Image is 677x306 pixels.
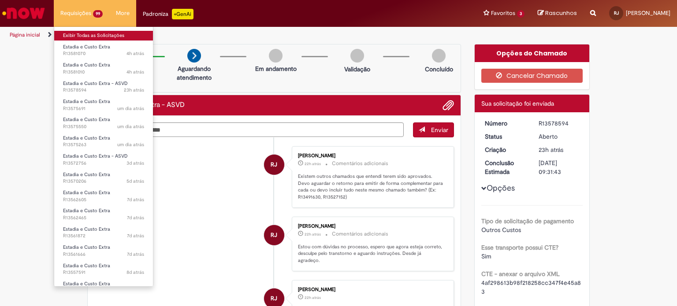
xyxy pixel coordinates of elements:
[187,49,201,63] img: arrow-next.png
[264,225,284,245] div: Renato Junior
[432,49,446,63] img: img-circle-grey.png
[124,87,144,93] span: 23h atrás
[126,160,144,166] span: 3d atrás
[60,9,91,18] span: Requisições
[425,65,453,74] p: Concluído
[539,119,580,128] div: R13578594
[271,154,277,175] span: RJ
[63,62,110,68] span: Estadia e Custo Extra
[63,80,128,87] span: Estadia e Custo Extra - ASVD
[63,178,144,185] span: R13570206
[63,141,144,148] span: R13575263
[124,87,144,93] time: 29/09/2025 17:31:41
[255,64,297,73] p: Em andamento
[94,122,404,137] textarea: Digite sua mensagem aqui...
[491,9,515,18] span: Favoritos
[481,100,554,107] span: Sua solicitação foi enviada
[305,232,321,237] span: 22h atrás
[539,146,563,154] time: 29/09/2025 17:31:39
[332,230,388,238] small: Comentários adicionais
[63,244,110,251] span: Estadia e Custo Extra
[54,279,153,295] a: Aberto R13554051 : Estadia e Custo Extra
[93,10,103,18] span: 99
[298,153,445,159] div: [PERSON_NAME]
[478,145,532,154] dt: Criação
[350,49,364,63] img: img-circle-grey.png
[271,225,277,246] span: RJ
[54,97,153,113] a: Aberto R13575691 : Estadia e Custo Extra
[54,261,153,277] a: Aberto R13557591 : Estadia e Custo Extra
[54,133,153,150] a: Aberto R13575263 : Estadia e Custo Extra
[443,100,454,111] button: Adicionar anexos
[63,87,144,94] span: R13578594
[54,31,153,41] a: Exibir Todas as Solicitações
[431,126,448,134] span: Enviar
[539,132,580,141] div: Aberto
[117,123,144,130] span: um dia atrás
[478,119,532,128] dt: Número
[126,50,144,57] span: 4h atrás
[117,123,144,130] time: 29/09/2025 10:05:10
[539,145,580,154] div: 29/09/2025 17:31:39
[127,251,144,258] span: 7d atrás
[305,295,321,300] span: 22h atrás
[475,44,590,62] div: Opções do Chamado
[478,159,532,176] dt: Conclusão Estimada
[127,251,144,258] time: 24/09/2025 09:12:44
[54,225,153,241] a: Aberto R13561872 : Estadia e Custo Extra
[63,123,144,130] span: R13575550
[7,27,445,43] ul: Trilhas de página
[481,252,491,260] span: Sim
[481,243,558,251] b: Esse transporte possui CTE?
[126,69,144,75] time: 30/09/2025 11:43:51
[54,243,153,259] a: Aberto R13561666 : Estadia e Custo Extra
[344,65,370,74] p: Validação
[63,189,110,196] span: Estadia e Custo Extra
[305,295,321,300] time: 29/09/2025 17:50:00
[63,280,110,287] span: Estadia e Custo Extra
[10,31,40,38] a: Página inicial
[63,160,144,167] span: R13572756
[126,160,144,166] time: 27/09/2025 17:31:51
[63,251,144,258] span: R13561666
[63,226,110,232] span: Estadia e Custo Extra
[127,232,144,239] span: 7d atrás
[126,50,144,57] time: 30/09/2025 11:53:28
[63,105,144,112] span: R13575691
[117,141,144,148] span: um dia atrás
[54,206,153,222] a: Aberto R13562465 : Estadia e Custo Extra
[63,196,144,203] span: R13562605
[127,214,144,221] span: 7d atrás
[626,9,670,17] span: [PERSON_NAME]
[126,269,144,276] span: 8d atrás
[63,135,110,141] span: Estadia e Custo Extra
[63,50,144,57] span: R13581070
[172,9,193,19] p: +GenAi
[298,173,445,201] p: Existem outros chamados que entendi terem sido aprovados. Devo aguardar o retorno para emitir de ...
[54,170,153,186] a: Aberto R13570206 : Estadia e Custo Extra
[63,171,110,178] span: Estadia e Custo Extra
[127,196,144,203] span: 7d atrás
[54,188,153,204] a: Aberto R13562605 : Estadia e Custo Extra
[298,287,445,292] div: [PERSON_NAME]
[126,178,144,184] span: 5d atrás
[614,10,619,16] span: RJ
[539,159,580,176] div: [DATE] 09:31:43
[1,4,46,22] img: ServiceNow
[127,214,144,221] time: 24/09/2025 11:20:39
[116,9,130,18] span: More
[126,178,144,184] time: 26/09/2025 11:43:58
[126,269,144,276] time: 23/09/2025 09:06:34
[264,155,284,175] div: Renato Junior
[173,64,216,82] p: Aguardando atendimento
[545,9,577,17] span: Rascunhos
[305,161,321,166] time: 29/09/2025 17:59:28
[63,269,144,276] span: R13557591
[54,42,153,59] a: Aberto R13581070 : Estadia e Custo Extra
[126,69,144,75] span: 4h atrás
[305,232,321,237] time: 29/09/2025 17:51:32
[305,161,321,166] span: 22h atrás
[63,69,144,76] span: R13581010
[481,279,581,295] span: 4af298613b98f218258cc347f4e45a83
[54,26,153,287] ul: Requisições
